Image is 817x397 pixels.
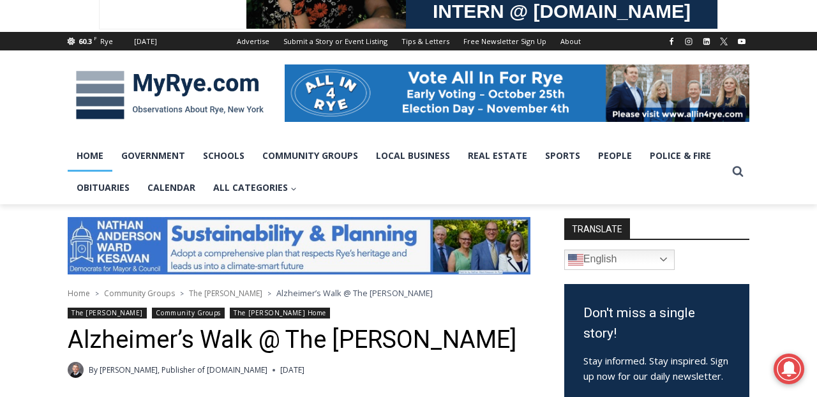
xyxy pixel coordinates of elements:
a: Submit a Story or Event Listing [276,32,394,50]
a: Author image [68,362,84,378]
a: The [PERSON_NAME] Home [230,308,330,318]
a: Intern @ [DOMAIN_NAME] [307,124,618,159]
div: 3 [133,108,139,121]
a: Government [112,140,194,172]
a: The [PERSON_NAME] [68,308,147,318]
img: All in for Rye [285,64,749,122]
a: Advertise [230,32,276,50]
a: Sports [536,140,589,172]
button: Child menu of All Categories [204,172,306,204]
a: Home [68,140,112,172]
a: Home [68,288,90,299]
img: MyRye.com [68,62,272,128]
div: Face Painting [133,38,178,105]
a: Facebook [664,34,679,49]
h4: [PERSON_NAME] Read Sanctuary Fall Fest: [DATE] [10,128,163,158]
div: [DATE] [134,36,157,47]
nav: Secondary Navigation [230,32,588,50]
a: About [553,32,588,50]
a: Instagram [681,34,696,49]
time: [DATE] [280,364,304,376]
a: Tips & Letters [394,32,456,50]
a: YouTube [734,34,749,49]
h3: Don't miss a single story! [583,303,730,343]
span: 60.3 [79,36,92,46]
img: en [568,252,583,267]
a: People [589,140,641,172]
a: Calendar [139,172,204,204]
span: By [89,364,98,376]
span: Intern @ [DOMAIN_NAME] [334,127,592,156]
a: [PERSON_NAME], Publisher of [DOMAIN_NAME] [100,364,267,375]
a: English [564,250,675,270]
p: Stay informed. Stay inspired. Sign up now for our daily newsletter. [583,353,730,384]
div: "We would have speakers with experience in local journalism speak to us about their experiences a... [322,1,603,124]
a: Community Groups [253,140,367,172]
a: The [PERSON_NAME] [189,288,262,299]
div: 6 [149,108,154,121]
nav: Primary Navigation [68,140,726,204]
span: > [180,289,184,298]
a: [PERSON_NAME] Read Sanctuary Fall Fest: [DATE] [1,127,184,159]
span: Alzheimer’s Walk @ The [PERSON_NAME] [276,287,433,299]
nav: Breadcrumbs [68,287,530,299]
a: Obituaries [68,172,139,204]
a: Police & Fire [641,140,720,172]
a: Real Estate [459,140,536,172]
div: / [142,108,146,121]
h1: Alzheimer’s Walk @ The [PERSON_NAME] [68,326,530,355]
span: > [95,289,99,298]
a: Linkedin [699,34,714,49]
strong: TRANSLATE [564,218,630,239]
span: F [94,34,97,41]
a: X [716,34,731,49]
div: Rye [100,36,113,47]
button: View Search Form [726,160,749,183]
span: > [267,289,271,298]
a: Community Groups [152,308,224,318]
a: Schools [194,140,253,172]
a: Local Business [367,140,459,172]
a: Free Newsletter Sign Up [456,32,553,50]
a: Community Groups [104,288,175,299]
